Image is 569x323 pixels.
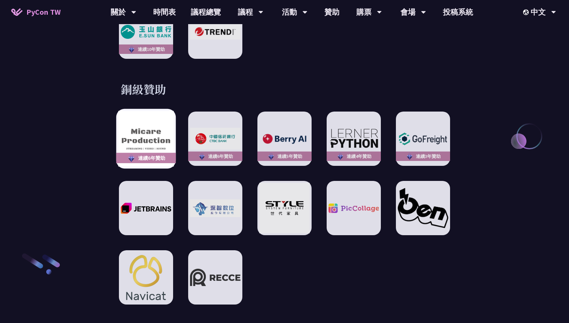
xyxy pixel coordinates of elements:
img: Recce | join us [190,269,240,286]
img: sponsor-logo-diamond [336,152,345,161]
div: 連續6年贊助 [188,152,242,161]
div: 連續5年贊助 [257,152,312,161]
img: Home icon of PyCon TW 2025 [11,8,23,16]
img: Locale Icon [523,9,531,15]
img: Berry AI [259,132,310,146]
div: 連續10年贊助 [119,44,173,54]
img: sponsor-logo-diamond [198,152,206,161]
img: PicCollage Company [329,204,379,213]
img: sponsor-logo-diamond [126,153,136,163]
img: sponsor-logo-diamond [127,45,136,54]
div: 連續3年贊助 [396,152,450,161]
img: CTBC Bank [190,128,240,150]
div: 連續6年贊助 [116,153,176,164]
img: LernerPython [329,128,379,149]
img: E.SUN Commercial Bank [121,25,171,39]
img: JetBrains [121,203,171,214]
a: PyCon TW [4,3,68,21]
img: Navicat [121,251,171,305]
h3: 銅級贊助 [121,81,448,96]
img: Oen Tech [398,188,448,228]
span: PyCon TW [26,6,61,18]
div: 連續4年贊助 [327,152,381,161]
img: STYLE [259,183,310,233]
img: 深智數位 [190,199,240,217]
img: GoFreight [398,130,448,148]
img: Micare Production [118,111,173,167]
img: sponsor-logo-diamond [405,152,414,161]
img: sponsor-logo-diamond [267,152,275,161]
img: 趨勢科技 Trend Micro [190,24,240,40]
